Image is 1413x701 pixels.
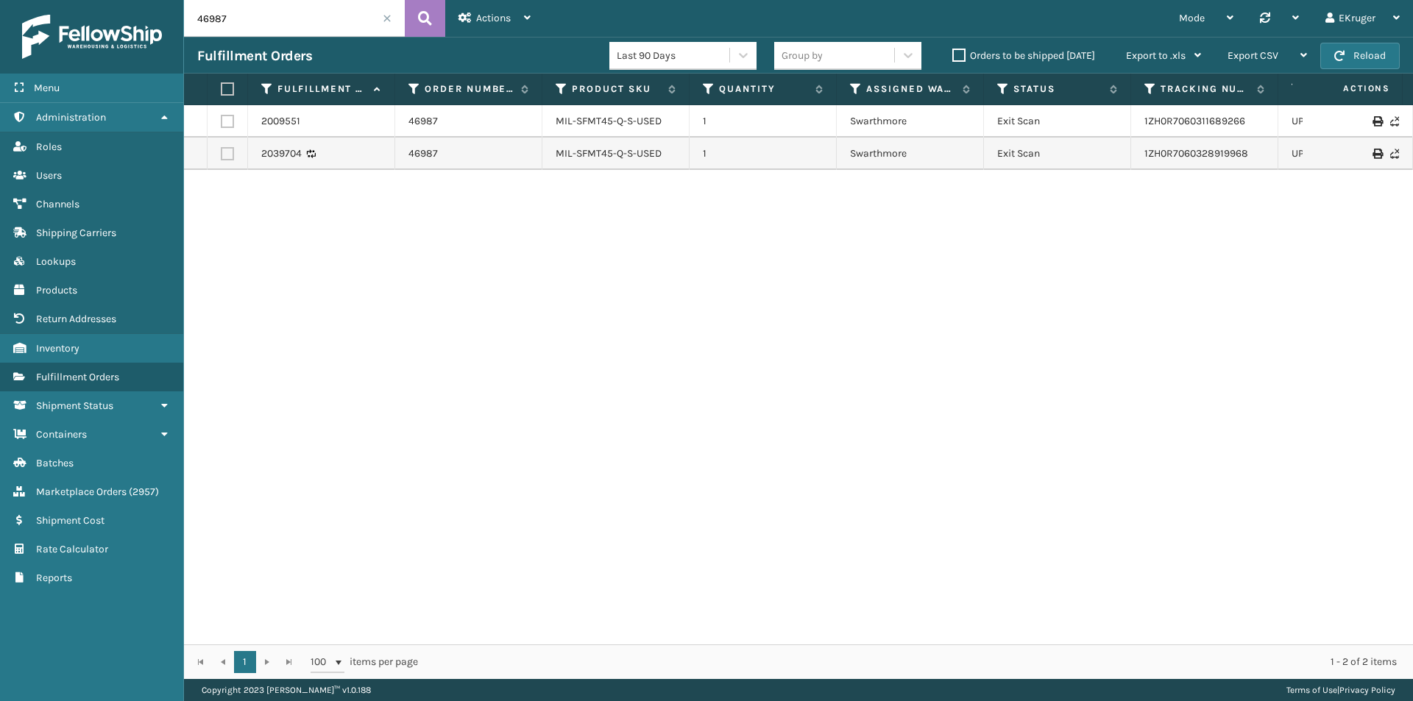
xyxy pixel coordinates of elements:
[202,679,371,701] p: Copyright 2023 [PERSON_NAME]™ v 1.0.188
[36,198,79,210] span: Channels
[617,48,731,63] div: Last 90 Days
[197,47,312,65] h3: Fulfillment Orders
[556,147,662,160] a: MIL-SFMT45-Q-S-USED
[36,255,76,268] span: Lookups
[1161,82,1250,96] label: Tracking Number
[1339,685,1395,695] a: Privacy Policy
[408,146,438,161] a: 46987
[1126,49,1186,62] span: Export to .xls
[408,114,438,129] a: 46987
[36,284,77,296] span: Products
[1144,115,1245,127] a: 1ZH0R7060311689266
[36,428,87,441] span: Containers
[1144,147,1248,160] a: 1ZH0R7060328919968
[1373,116,1381,127] i: Print Label
[311,651,418,673] span: items per page
[1390,116,1399,127] i: Never Shipped
[36,485,127,498] span: Marketplace Orders
[22,15,162,59] img: logo
[1390,149,1399,159] i: Never Shipped
[984,138,1131,170] td: Exit Scan
[719,82,808,96] label: Quantity
[36,543,108,555] span: Rate Calculator
[36,371,119,383] span: Fulfillment Orders
[36,572,72,584] span: Reports
[984,105,1131,138] td: Exit Scan
[572,82,661,96] label: Product SKU
[837,138,984,170] td: Swarthmore
[782,48,823,63] div: Group by
[425,82,514,96] label: Order Number
[36,313,116,325] span: Return Addresses
[1373,149,1381,159] i: Print Label
[36,399,113,412] span: Shipment Status
[36,111,106,124] span: Administration
[476,12,511,24] span: Actions
[1320,43,1400,69] button: Reload
[36,342,79,355] span: Inventory
[36,514,105,527] span: Shipment Cost
[1286,679,1395,701] div: |
[1286,685,1337,695] a: Terms of Use
[1297,76,1399,101] span: Actions
[952,49,1095,62] label: Orders to be shipped [DATE]
[36,457,74,469] span: Batches
[311,655,333,669] span: 100
[439,655,1397,669] div: 1 - 2 of 2 items
[690,138,837,170] td: 1
[556,115,662,127] a: MIL-SFMT45-Q-S-USED
[34,82,60,94] span: Menu
[234,651,256,673] a: 1
[36,227,116,239] span: Shipping Carriers
[129,485,159,498] span: ( 2957 )
[837,105,984,138] td: Swarthmore
[36,169,62,182] span: Users
[1013,82,1102,96] label: Status
[36,140,62,153] span: Roles
[261,146,302,161] a: 2039704
[1228,49,1278,62] span: Export CSV
[1179,12,1205,24] span: Mode
[690,105,837,138] td: 1
[261,114,300,129] a: 2009551
[277,82,366,96] label: Fulfillment Order Id
[866,82,955,96] label: Assigned Warehouse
